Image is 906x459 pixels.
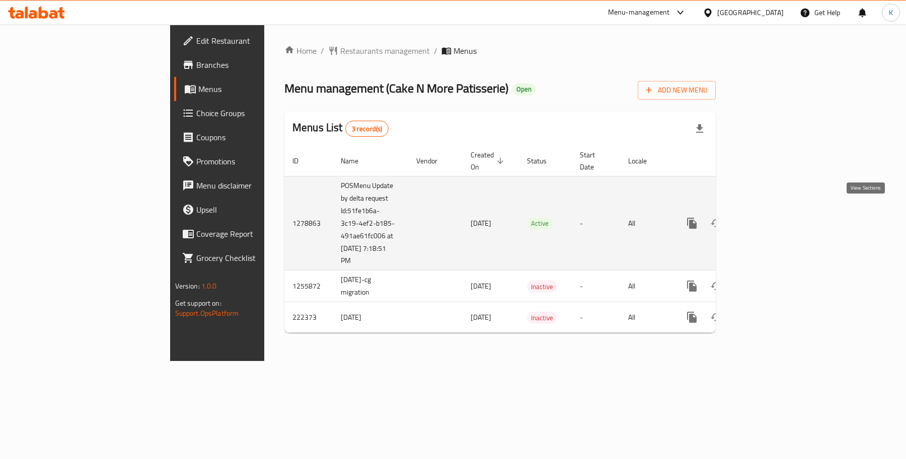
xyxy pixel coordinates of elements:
nav: breadcrumb [284,45,716,57]
a: Restaurants management [328,45,430,57]
span: Edit Restaurant [196,35,314,47]
table: enhanced table [284,146,785,333]
div: Open [512,83,536,96]
span: Created On [471,149,507,173]
span: [DATE] [471,217,491,230]
span: Restaurants management [340,45,430,57]
a: Choice Groups [174,101,322,125]
a: Coverage Report [174,222,322,246]
td: POSMenu Update by delta request Id:51fe1b6a-3c19-4ef2-b185-491ae61fc006 at [DATE] 7:18:51 PM [333,176,408,270]
span: Coverage Report [196,228,314,240]
td: [DATE] [333,302,408,333]
div: [GEOGRAPHIC_DATA] [717,7,784,18]
button: Change Status [704,274,728,298]
td: - [572,176,620,270]
a: Edit Restaurant [174,29,322,53]
div: Active [527,218,553,230]
span: Promotions [196,155,314,167]
span: Menu disclaimer [196,179,314,192]
span: ID [292,155,312,167]
button: more [680,274,704,298]
span: K [889,7,893,18]
div: Total records count [345,121,389,137]
li: / [434,45,437,57]
a: Menu disclaimer [174,173,322,198]
td: All [620,176,672,270]
a: Grocery Checklist [174,246,322,270]
td: All [620,302,672,333]
span: 3 record(s) [346,124,389,134]
span: Locale [628,155,660,167]
div: Export file [688,117,712,141]
span: Name [341,155,371,167]
span: Menus [454,45,477,57]
span: Upsell [196,204,314,216]
span: Inactive [527,312,557,324]
div: Inactive [527,312,557,324]
span: Version: [175,280,200,293]
td: - [572,270,620,302]
a: Upsell [174,198,322,222]
span: Branches [196,59,314,71]
td: - [572,302,620,333]
span: Get support on: [175,297,221,310]
span: Grocery Checklist [196,252,314,264]
span: Open [512,85,536,94]
span: Menus [198,83,314,95]
a: Menus [174,77,322,101]
span: [DATE] [471,311,491,324]
a: Support.OpsPlatform [175,307,239,320]
div: Menu-management [608,7,670,19]
span: 1.0.0 [201,280,217,293]
a: Coupons [174,125,322,149]
span: Choice Groups [196,107,314,119]
span: Vendor [416,155,450,167]
td: All [620,270,672,302]
span: Status [527,155,560,167]
button: Add New Menu [638,81,716,100]
button: Change Status [704,305,728,329]
span: Active [527,218,553,229]
button: Change Status [704,211,728,235]
span: Add New Menu [646,84,708,97]
span: Start Date [580,149,608,173]
td: [DATE]-cg migration [333,270,408,302]
span: Menu management ( Cake N More Patisserie ) [284,77,508,100]
span: [DATE] [471,280,491,293]
button: more [680,305,704,329]
button: more [680,211,704,235]
a: Branches [174,53,322,77]
th: Actions [672,146,785,176]
span: Coupons [196,131,314,143]
span: Inactive [527,281,557,293]
li: / [321,45,324,57]
a: Promotions [174,149,322,173]
h2: Menus List [292,120,389,137]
